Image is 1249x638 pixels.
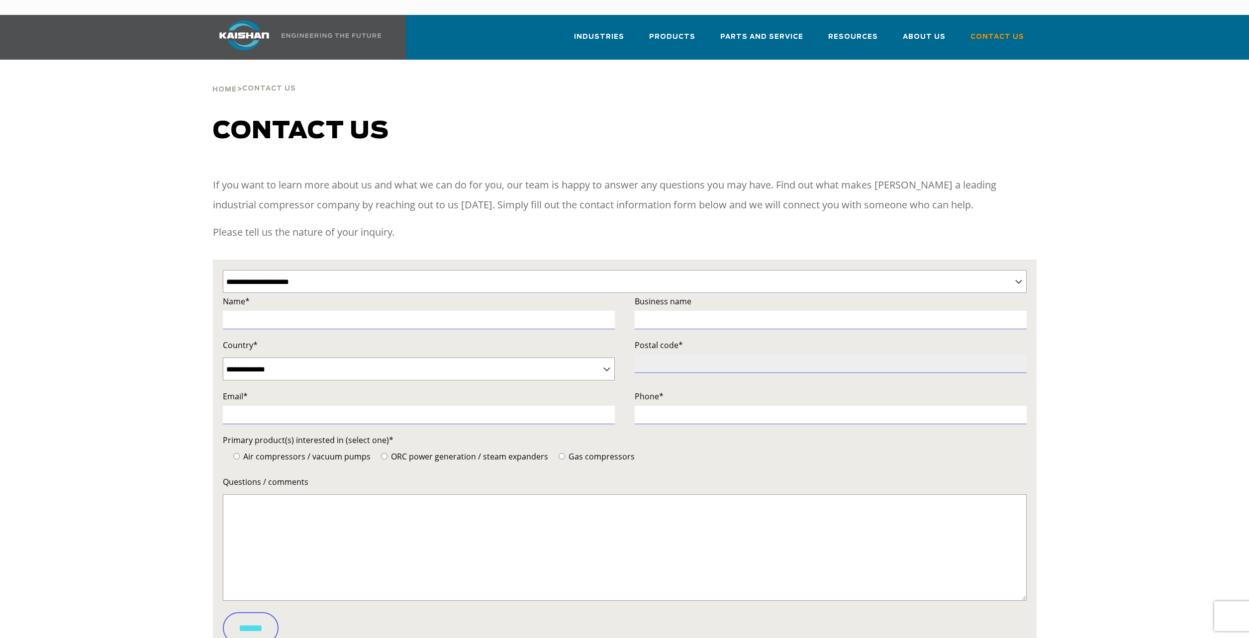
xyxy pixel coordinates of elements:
label: Business name [635,294,1027,308]
span: Parts and Service [720,31,803,43]
a: Industries [574,24,624,58]
span: Resources [828,31,878,43]
input: ORC power generation / steam expanders [381,453,387,459]
p: If you want to learn more about us and what we can do for you, our team is happy to answer any qu... [213,175,1037,215]
input: Gas compressors [559,453,565,459]
img: Engineering the future [282,33,381,38]
span: Air compressors / vacuum pumps [241,451,371,462]
span: About Us [903,31,946,43]
label: Phone* [635,389,1027,403]
label: Name* [223,294,615,308]
a: Kaishan USA [207,15,383,60]
label: Questions / comments [223,475,1027,489]
a: About Us [903,24,946,58]
a: Resources [828,24,878,58]
span: Gas compressors [567,451,635,462]
a: Contact Us [970,24,1024,58]
span: Products [649,31,695,43]
label: Postal code* [635,338,1027,352]
a: Home [212,85,237,93]
p: Please tell us the nature of your inquiry. [213,222,1037,242]
label: Country* [223,338,615,352]
a: Products [649,24,695,58]
span: Industries [574,31,624,43]
span: Contact Us [242,86,296,92]
span: Contact us [213,119,389,143]
input: Air compressors / vacuum pumps [233,453,240,459]
a: Parts and Service [720,24,803,58]
label: Email* [223,389,615,403]
span: Home [212,87,237,93]
img: kaishan logo [207,20,282,50]
div: > [212,60,296,97]
span: Contact Us [970,31,1024,43]
span: ORC power generation / steam expanders [389,451,548,462]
